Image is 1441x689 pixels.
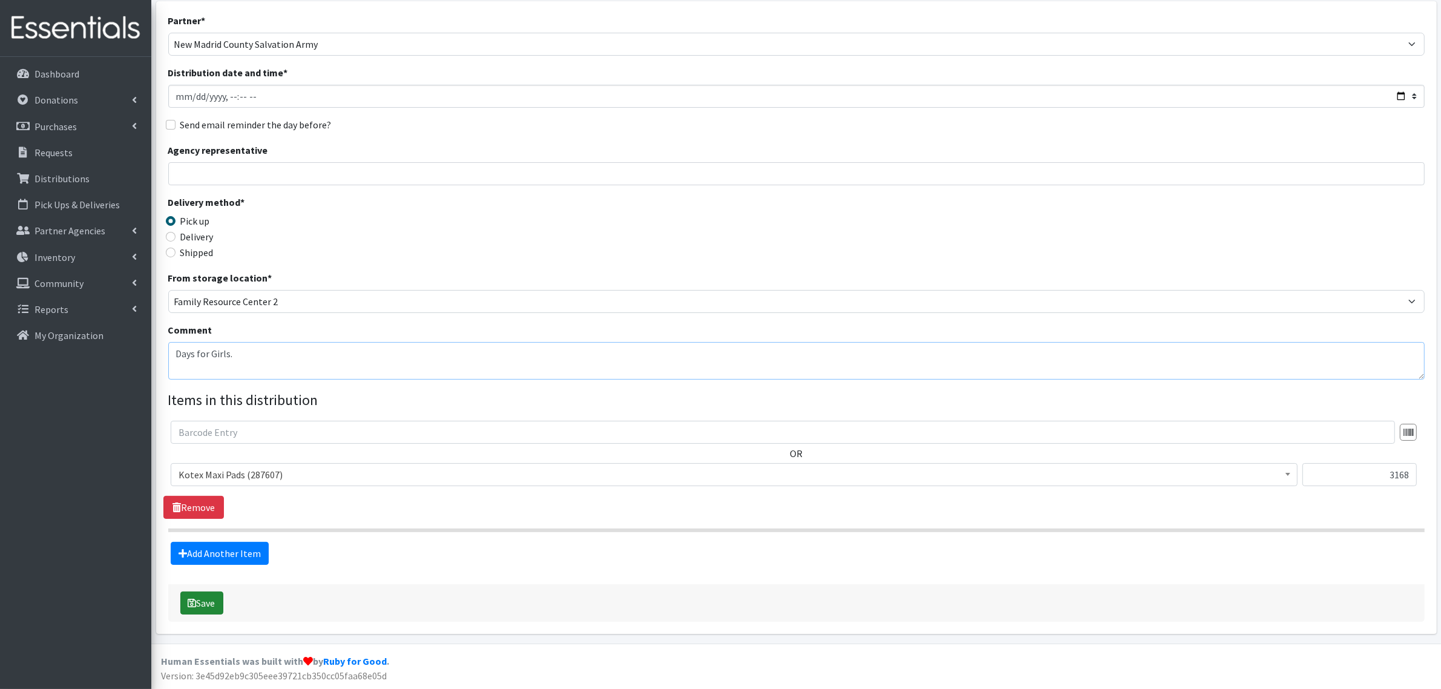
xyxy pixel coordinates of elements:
label: Agency representative [168,143,268,157]
label: Partner [168,13,206,28]
a: Remove [163,496,224,519]
label: OR [790,446,803,461]
a: Community [5,271,146,295]
a: Ruby for Good [323,655,387,667]
a: Reports [5,297,146,321]
input: Quantity [1302,463,1417,486]
p: Dashboard [34,68,79,80]
label: Send email reminder the day before? [180,117,332,132]
label: Pick up [180,214,210,228]
strong: Human Essentials was built with by . [161,655,389,667]
p: Requests [34,147,73,159]
span: Kotex Maxi Pads (287607) [179,466,1290,483]
p: Reports [34,303,68,315]
label: Comment [168,323,212,337]
p: My Organization [34,329,103,341]
a: Inventory [5,245,146,269]
p: Pick Ups & Deliveries [34,199,120,211]
label: Delivery [180,229,214,244]
a: Purchases [5,114,146,139]
label: Shipped [180,245,214,260]
a: Dashboard [5,62,146,86]
a: Add Another Item [171,542,269,565]
abbr: required [268,272,272,284]
p: Inventory [34,251,75,263]
input: Barcode Entry [171,421,1395,444]
abbr: required [202,15,206,27]
p: Donations [34,94,78,106]
p: Distributions [34,173,90,185]
label: Distribution date and time [168,65,288,80]
a: Donations [5,88,146,112]
label: From storage location [168,271,272,285]
a: Pick Ups & Deliveries [5,193,146,217]
span: Version: 3e45d92eb9c305eee39721cb350cc05faa68e05d [161,670,387,682]
a: Distributions [5,166,146,191]
a: My Organization [5,323,146,348]
span: Kotex Maxi Pads (287607) [171,463,1298,486]
legend: Delivery method [168,195,482,214]
img: HumanEssentials [5,8,146,48]
a: Partner Agencies [5,219,146,243]
p: Partner Agencies [34,225,105,237]
p: Community [34,277,84,289]
abbr: required [284,67,288,79]
button: Save [180,592,223,615]
a: Requests [5,140,146,165]
legend: Items in this distribution [168,389,1425,411]
p: Purchases [34,120,77,133]
abbr: required [241,196,245,208]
